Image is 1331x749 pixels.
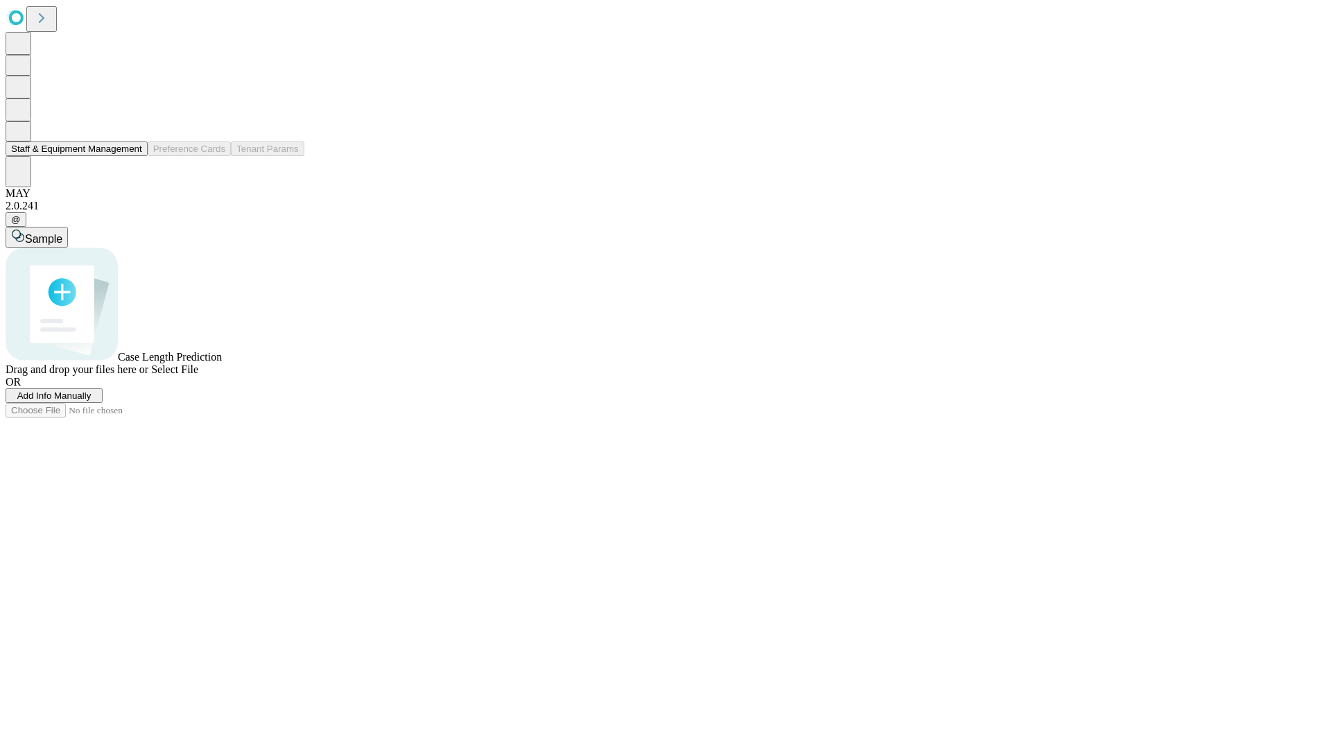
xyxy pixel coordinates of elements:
div: MAY [6,187,1325,200]
span: Drag and drop your files here or [6,363,148,375]
button: @ [6,212,26,227]
button: Preference Cards [148,141,231,156]
span: Add Info Manually [17,390,92,401]
button: Tenant Params [231,141,304,156]
span: OR [6,376,21,388]
span: Select File [151,363,198,375]
span: Sample [25,233,62,245]
span: Case Length Prediction [118,351,222,363]
div: 2.0.241 [6,200,1325,212]
button: Add Info Manually [6,388,103,403]
span: @ [11,214,21,225]
button: Sample [6,227,68,248]
button: Staff & Equipment Management [6,141,148,156]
